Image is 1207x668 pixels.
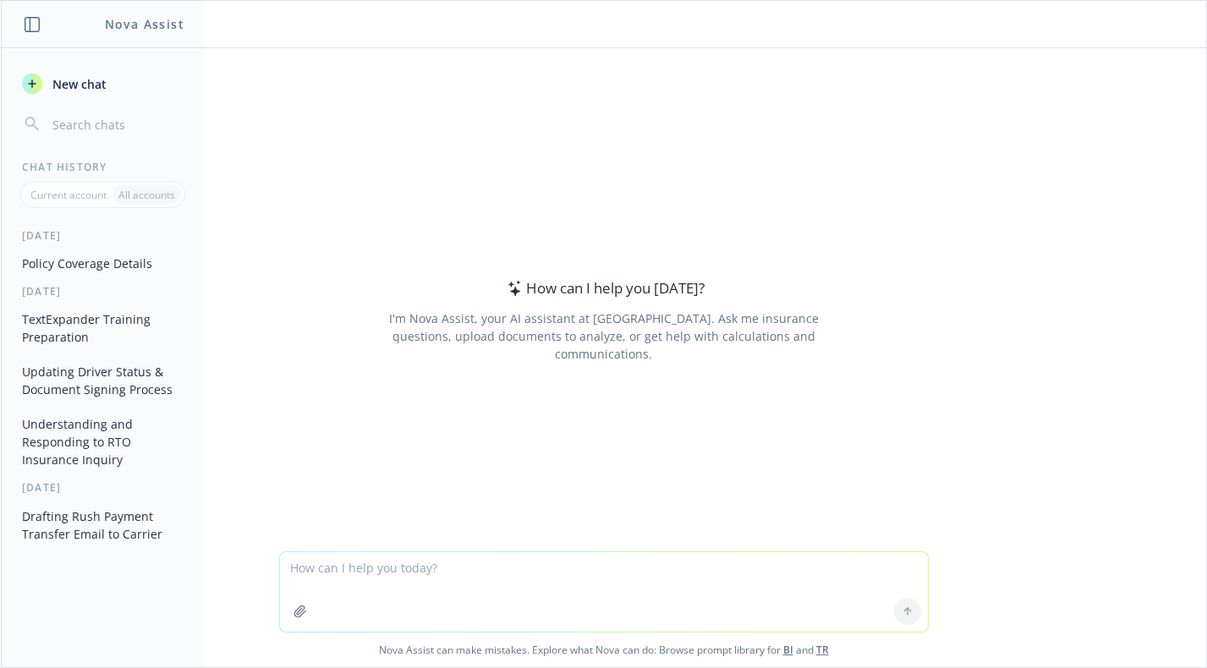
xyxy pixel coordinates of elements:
a: TR [816,643,829,657]
p: Current account [30,188,107,202]
div: [DATE] [2,284,204,298]
button: Policy Coverage Details [15,249,190,277]
input: Search chats [49,112,184,136]
a: BI [783,643,793,657]
div: [DATE] [2,228,204,243]
button: TextExpander Training Preparation [15,305,190,351]
span: New chat [49,75,107,93]
button: New chat [15,68,190,99]
div: [DATE] [2,480,204,495]
p: All accounts [118,188,175,202]
button: Drafting Rush Payment Transfer Email to Carrier [15,502,190,548]
button: Updating Driver Status & Document Signing Process [15,358,190,403]
button: Understanding and Responding to RTO Insurance Inquiry [15,410,190,474]
span: Nova Assist can make mistakes. Explore what Nova can do: Browse prompt library for and [8,632,1199,667]
div: Chat History [2,160,204,174]
div: How can I help you [DATE]? [502,277,705,299]
div: I'm Nova Assist, your AI assistant at [GEOGRAPHIC_DATA]. Ask me insurance questions, upload docum... [365,309,842,363]
h1: Nova Assist [105,15,184,33]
